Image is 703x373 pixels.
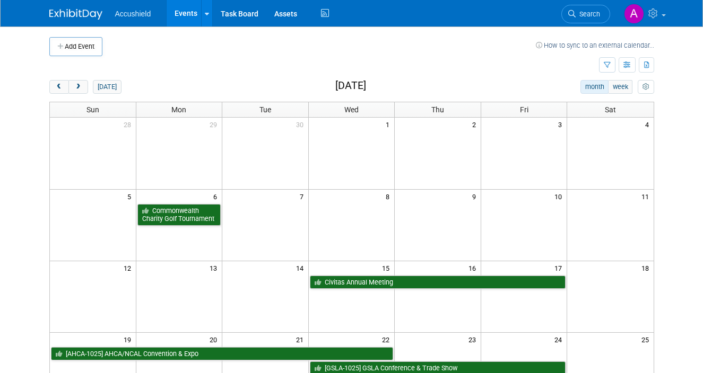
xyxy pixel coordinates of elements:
[576,10,600,18] span: Search
[171,105,186,114] span: Mon
[580,80,609,94] button: month
[49,80,69,94] button: prev
[299,190,308,203] span: 7
[381,333,394,346] span: 22
[209,118,222,131] span: 29
[123,118,136,131] span: 28
[115,10,151,18] span: Accushield
[385,190,394,203] span: 8
[295,333,308,346] span: 21
[431,105,444,114] span: Thu
[335,80,366,92] h2: [DATE]
[209,333,222,346] span: 20
[209,261,222,274] span: 13
[212,190,222,203] span: 6
[385,118,394,131] span: 1
[259,105,271,114] span: Tue
[471,118,481,131] span: 2
[608,80,632,94] button: week
[644,118,654,131] span: 4
[553,261,567,274] span: 17
[86,105,99,114] span: Sun
[123,261,136,274] span: 12
[295,118,308,131] span: 30
[605,105,616,114] span: Sat
[640,261,654,274] span: 18
[536,41,654,49] a: How to sync to an external calendar...
[51,347,394,361] a: [AHCA-1025] AHCA/NCAL Convention & Expo
[126,190,136,203] span: 5
[638,80,654,94] button: myCustomButton
[520,105,528,114] span: Fri
[381,261,394,274] span: 15
[310,276,566,289] a: Civitas Annual Meeting
[557,118,567,131] span: 3
[467,261,481,274] span: 16
[471,190,481,203] span: 9
[49,37,102,56] button: Add Event
[68,80,88,94] button: next
[467,333,481,346] span: 23
[93,80,121,94] button: [DATE]
[643,84,649,91] i: Personalize Calendar
[624,4,644,24] img: Alexandria Cantrell
[561,5,610,23] a: Search
[344,105,359,114] span: Wed
[295,261,308,274] span: 14
[137,204,221,226] a: Commonwealth Charity Golf Tournament
[640,333,654,346] span: 25
[553,333,567,346] span: 24
[640,190,654,203] span: 11
[123,333,136,346] span: 19
[49,9,102,20] img: ExhibitDay
[553,190,567,203] span: 10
